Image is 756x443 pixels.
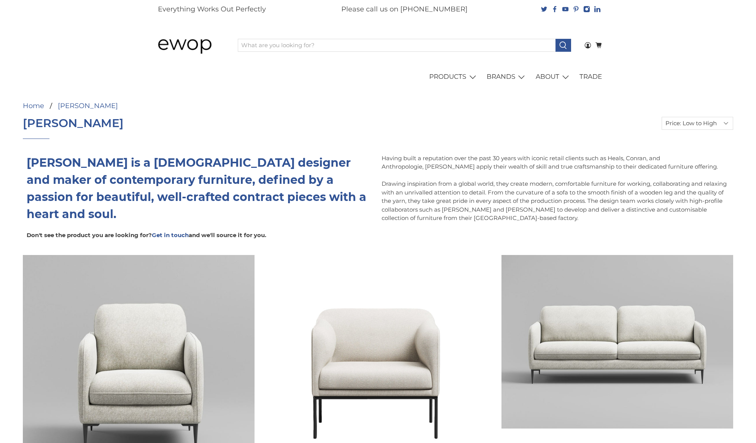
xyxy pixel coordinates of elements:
a: TRADE [575,66,606,88]
div: Having built a reputation over the past 30 years with iconic retail clients such as Heals, Conran... [382,154,729,231]
a: BRANDS [482,66,532,88]
a: PRODUCTS [425,66,482,88]
a: Home [23,102,44,109]
h1: [PERSON_NAME] [23,117,124,130]
nav: breadcrumbs [23,102,302,109]
a: ABOUT [531,66,575,88]
p: Everything Works Out Perfectly [158,4,266,14]
a: [PERSON_NAME] [58,102,118,109]
nav: main navigation [150,66,606,88]
img: Annecy Medium Sofa [501,255,733,429]
strong: Don't see the product you are looking for? and we'll source it for you. [27,231,266,239]
strong: [PERSON_NAME] is a [DEMOGRAPHIC_DATA] designer and maker of contemporary furniture, defined by a ... [27,156,366,221]
p: Drawing inspiration from a global world, they create modern, comfortable furniture for working, c... [382,180,729,223]
a: Get in touch [152,231,189,239]
p: Please call us on [PHONE_NUMBER] [341,4,468,14]
input: What are you looking for? [238,39,556,52]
